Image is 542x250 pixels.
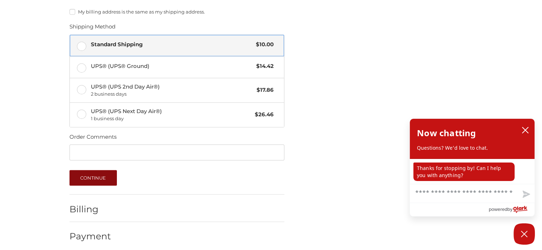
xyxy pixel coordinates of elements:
span: $26.46 [251,111,274,119]
h2: Now chatting [417,126,476,140]
p: Thanks for stopping by! Can I help you with anything? [413,163,515,181]
div: chat [410,159,535,184]
span: $17.86 [253,86,274,94]
button: close chatbox [520,125,531,135]
button: Close Chatbox [513,223,535,245]
button: Send message [517,186,535,203]
legend: Order Comments [69,133,117,144]
h2: Billing [69,204,111,215]
span: $14.42 [253,62,274,70]
legend: Shipping Method [69,23,115,34]
span: UPS® (UPS Next Day Air®) [91,107,252,122]
a: Powered by Olark [489,203,535,216]
span: by [507,205,512,214]
p: Questions? We'd love to chat. [417,144,527,151]
span: UPS® (UPS® Ground) [91,62,253,70]
div: olark chatbox [409,118,535,217]
span: 1 business day [91,115,252,122]
span: Standard Shipping [91,41,253,49]
span: 2 business days [91,91,253,98]
span: $10.00 [252,41,274,49]
h2: Payment [69,231,111,242]
button: Continue [69,170,117,186]
span: powered [489,205,507,214]
span: UPS® (UPS 2nd Day Air®) [91,83,253,98]
label: My billing address is the same as my shipping address. [69,9,284,15]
